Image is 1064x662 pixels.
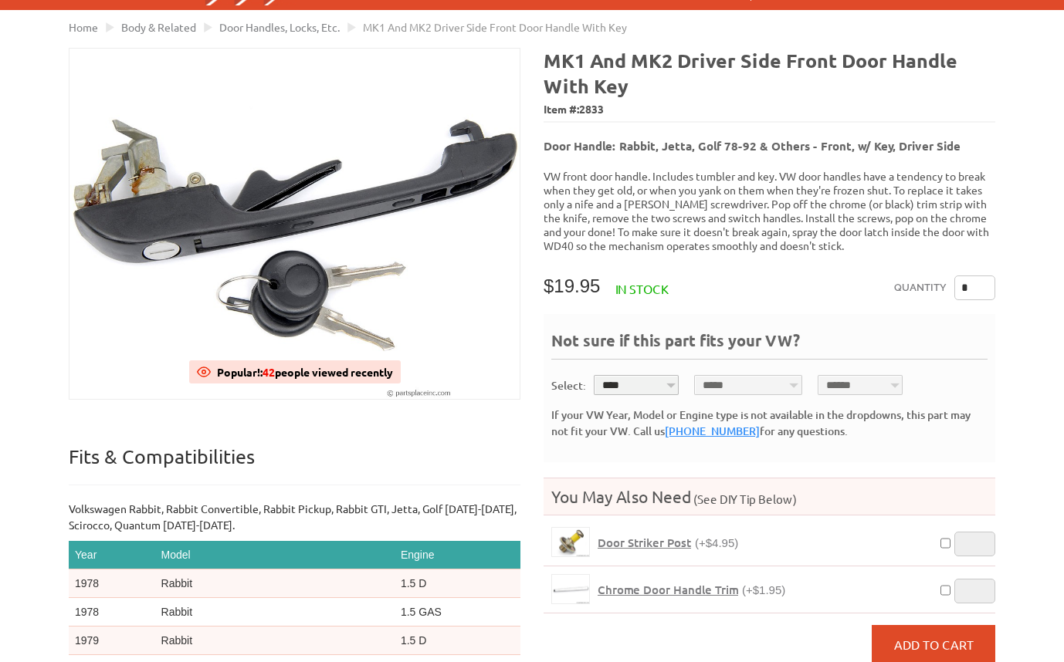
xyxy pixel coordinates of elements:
[551,407,988,439] div: If your VW Year, Model or Engine type is not available in the dropdowns, this part may not fit yo...
[552,575,589,603] img: Chrome Door Handle Trim
[615,281,669,296] span: In stock
[395,569,520,598] td: 1.5 D
[121,20,196,34] a: Body & Related
[69,569,155,598] td: 1978
[69,49,520,399] img: MK1 and MK2 Driver Side Front Door Handle With Key
[665,424,760,438] a: [PHONE_NUMBER]
[363,20,627,34] span: MK1 and MK2 Driver Side Front Door Handle With Key
[69,598,155,627] td: 1978
[69,444,520,485] p: Fits & Compatibilities
[155,627,395,655] td: Rabbit
[219,20,340,34] a: Door Handles, Locks, Etc.
[598,582,738,597] span: Chrome Door Handle Trim
[544,99,995,121] span: Item #:
[69,541,155,569] th: Year
[544,486,995,507] h4: You May Also Need
[598,535,738,550] a: Door Striker Post(+$4.95)
[552,528,589,556] img: Door Striker Post
[598,583,785,597] a: Chrome Door Handle Trim(+$1.95)
[544,169,995,252] p: VW front door handle. Includes tumbler and key. VW door handles have a tendency to break when the...
[155,541,395,569] th: Model
[551,527,590,557] a: Door Striker Post
[742,583,785,596] span: (+$1.95)
[69,627,155,655] td: 1979
[551,329,988,360] div: Not sure if this part fits your VW?
[894,637,974,652] span: Add to Cart
[544,48,957,98] b: MK1 and MK2 Driver Side Front Door Handle With Key
[395,598,520,627] td: 1.5 GAS
[691,491,797,506] span: (See DIY Tip Below)
[695,536,738,549] span: (+$4.95)
[551,574,590,604] a: Chrome Door Handle Trim
[579,102,604,116] span: 2833
[395,541,520,569] th: Engine
[544,138,961,154] b: Door Handle: Rabbit, Jetta, Golf 78-92 & Others - Front, w/ Key, Driver Side
[155,569,395,598] td: Rabbit
[598,535,691,550] span: Door Striker Post
[544,275,600,296] span: $19.95
[155,598,395,627] td: Rabbit
[551,377,586,393] div: Select:
[69,20,98,34] a: Home
[894,275,947,300] label: Quantity
[69,501,520,533] p: Volkswagen Rabbit, Rabbit Convertible, Rabbit Pickup, Rabbit GTI, Jetta, Golf [DATE]-[DATE], Scir...
[395,627,520,655] td: 1.5 D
